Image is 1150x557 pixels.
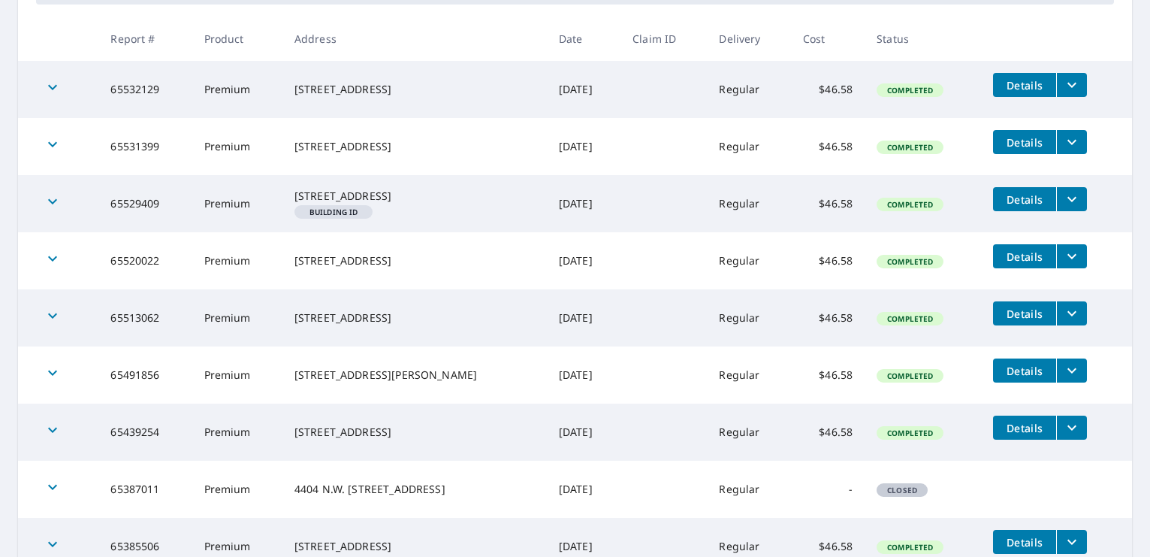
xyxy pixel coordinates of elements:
[791,289,865,347] td: $46.58
[791,347,865,404] td: $46.58
[791,461,865,518] td: -
[547,347,620,404] td: [DATE]
[547,17,620,61] th: Date
[547,61,620,118] td: [DATE]
[294,189,535,204] div: [STREET_ADDRESS]
[707,61,790,118] td: Regular
[1002,421,1047,435] span: Details
[1002,307,1047,321] span: Details
[282,17,547,61] th: Address
[294,310,535,325] div: [STREET_ADDRESS]
[1002,535,1047,549] span: Details
[1002,135,1047,150] span: Details
[791,61,865,118] td: $46.58
[294,482,535,497] div: 4404 N.W. [STREET_ADDRESS]
[192,17,282,61] th: Product
[192,461,282,518] td: Premium
[98,61,192,118] td: 65532129
[1056,301,1087,325] button: filesDropdownBtn-65513062
[547,175,620,232] td: [DATE]
[707,289,790,347] td: Regular
[192,61,282,118] td: Premium
[791,175,865,232] td: $46.58
[993,301,1056,325] button: detailsBtn-65513062
[294,82,535,97] div: [STREET_ADDRESS]
[993,359,1056,383] button: detailsBtn-65491856
[192,404,282,461] td: Premium
[993,244,1056,268] button: detailsBtn-65520022
[1002,192,1047,207] span: Details
[192,289,282,347] td: Premium
[878,85,942,95] span: Completed
[1056,130,1087,154] button: filesDropdownBtn-65531399
[707,118,790,175] td: Regular
[878,485,926,495] span: Closed
[993,73,1056,97] button: detailsBtn-65532129
[98,461,192,518] td: 65387011
[98,118,192,175] td: 65531399
[993,416,1056,440] button: detailsBtn-65439254
[192,232,282,289] td: Premium
[1002,364,1047,378] span: Details
[1056,244,1087,268] button: filesDropdownBtn-65520022
[547,404,620,461] td: [DATE]
[98,404,192,461] td: 65439254
[791,232,865,289] td: $46.58
[865,17,981,61] th: Status
[294,425,535,440] div: [STREET_ADDRESS]
[878,199,942,210] span: Completed
[878,256,942,267] span: Completed
[1056,530,1087,554] button: filesDropdownBtn-65385506
[878,313,942,324] span: Completed
[294,253,535,268] div: [STREET_ADDRESS]
[707,232,790,289] td: Regular
[707,461,790,518] td: Regular
[791,404,865,461] td: $46.58
[309,208,358,216] em: Building ID
[98,347,192,404] td: 65491856
[878,371,942,381] span: Completed
[791,17,865,61] th: Cost
[98,17,192,61] th: Report #
[620,17,707,61] th: Claim ID
[98,289,192,347] td: 65513062
[1056,359,1087,383] button: filesDropdownBtn-65491856
[878,142,942,153] span: Completed
[707,404,790,461] td: Regular
[878,542,942,552] span: Completed
[993,530,1056,554] button: detailsBtn-65385506
[1002,250,1047,264] span: Details
[547,289,620,347] td: [DATE]
[707,347,790,404] td: Regular
[1056,187,1087,211] button: filesDropdownBtn-65529409
[547,118,620,175] td: [DATE]
[1056,416,1087,440] button: filesDropdownBtn-65439254
[192,347,282,404] td: Premium
[707,175,790,232] td: Regular
[192,175,282,232] td: Premium
[707,17,790,61] th: Delivery
[294,539,535,554] div: [STREET_ADDRESS]
[993,130,1056,154] button: detailsBtn-65531399
[547,461,620,518] td: [DATE]
[1002,78,1047,92] span: Details
[993,187,1056,211] button: detailsBtn-65529409
[294,139,535,154] div: [STREET_ADDRESS]
[294,368,535,383] div: [STREET_ADDRESS][PERSON_NAME]
[547,232,620,289] td: [DATE]
[98,232,192,289] td: 65520022
[1056,73,1087,97] button: filesDropdownBtn-65532129
[98,175,192,232] td: 65529409
[791,118,865,175] td: $46.58
[878,428,942,438] span: Completed
[192,118,282,175] td: Premium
